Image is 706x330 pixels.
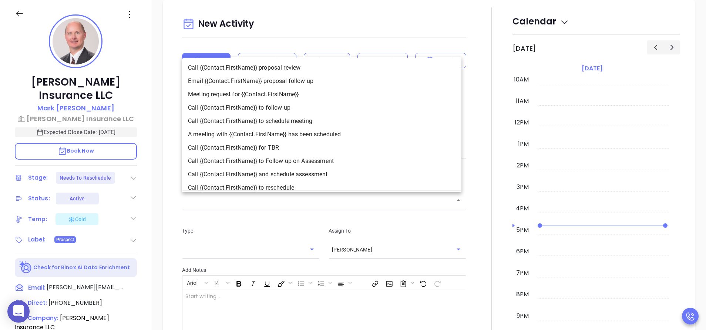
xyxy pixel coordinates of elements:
[28,314,58,322] span: Company:
[28,172,48,183] div: Stage:
[182,181,461,194] li: Call {{Contact.FirstName}} to reschedule
[515,247,530,256] div: 6pm
[515,290,530,299] div: 8pm
[28,299,47,307] span: Direct :
[514,97,530,106] div: 11am
[182,114,461,128] li: Call {{Contact.FirstName}} to schedule meeting
[28,283,46,293] span: Email:
[68,215,86,224] div: Cold
[182,168,461,181] li: Call {{Contact.FirstName}} and schedule assessment
[60,172,111,184] div: Needs To Reschedule
[307,244,317,254] button: Open
[515,183,530,191] div: 3pm
[182,141,461,154] li: Call {{Contact.FirstName}} for TBR
[28,214,47,225] div: Temp:
[396,276,416,289] span: Surveys
[647,40,664,54] button: Previous day
[182,101,461,114] li: Call {{Contact.FirstName}} to follow up
[453,195,464,206] button: Close
[182,74,461,88] li: Email {{Contact.FirstName}} proposal follow up
[48,299,102,307] span: [PHONE_NUMBER]
[28,193,50,204] div: Status:
[416,276,430,289] span: Undo
[37,103,114,114] a: Mark [PERSON_NAME]
[294,276,313,289] span: Insert Unordered List
[58,147,94,154] span: Book Now
[329,227,466,235] p: Assign To
[513,118,530,127] div: 12pm
[512,15,569,27] span: Calendar
[512,75,530,84] div: 10am
[260,276,273,289] span: Underline
[210,276,231,289] span: Font size
[47,283,124,292] span: [PERSON_NAME][EMAIL_ADDRESS][DOMAIN_NAME]
[430,276,444,289] span: Redo
[182,154,461,168] li: Call {{Contact.FirstName}} to Follow up on Assessment
[182,61,461,74] li: Call {{Contact.FirstName}} proposal review
[211,276,225,289] button: 14
[15,76,137,102] p: [PERSON_NAME] Insurance LLC
[453,244,464,254] button: Open
[517,140,530,149] div: 1pm
[211,279,223,284] span: 14
[182,15,466,34] div: New Activity
[28,234,46,245] div: Label:
[663,40,680,54] button: Next day
[514,204,530,213] div: 4pm
[515,311,530,320] div: 9pm
[314,276,333,289] span: Insert Ordered List
[515,161,530,170] div: 2pm
[183,276,203,289] button: Arial
[183,279,201,284] span: Arial
[580,63,604,74] a: [DATE]
[182,266,466,274] p: Add Notes
[515,269,530,277] div: 7pm
[232,276,245,289] span: Bold
[274,276,293,289] span: Fill color or set the text color
[382,276,396,289] span: Insert Image
[33,264,130,271] p: Check for Binox AI Data Enrichment
[15,127,137,137] p: Expected Close Date: [DATE]
[19,261,32,274] img: Ai-Enrich-DaqCidB-.svg
[515,226,530,234] div: 5pm
[512,44,536,53] h2: [DATE]
[182,128,461,141] li: A meeting with {{Contact.FirstName}} has been scheduled
[183,276,209,289] span: Font family
[70,193,85,204] div: Active
[37,103,114,113] p: Mark [PERSON_NAME]
[246,276,259,289] span: Italic
[334,276,353,289] span: Align
[56,236,74,244] span: Prospect
[368,276,381,289] span: Insert link
[182,227,320,235] p: Type
[53,18,99,64] img: profile-user
[15,114,137,124] a: [PERSON_NAME] Insurance LLC
[182,88,461,101] li: Meeting request for {{Contact.FirstName}}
